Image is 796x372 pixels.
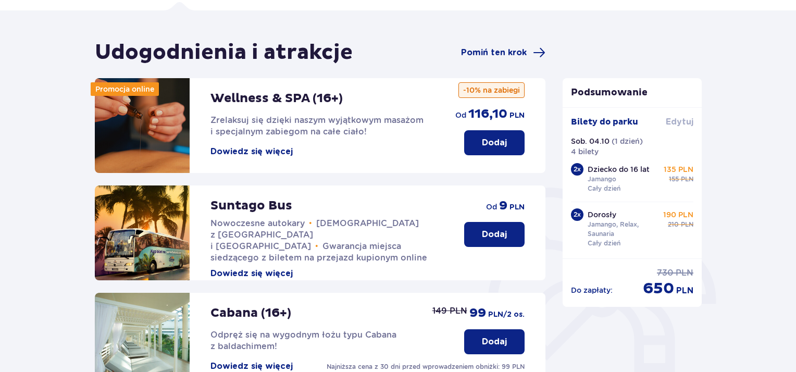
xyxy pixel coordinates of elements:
[509,110,525,121] p: PLN
[482,229,507,240] p: Dodaj
[210,218,419,251] span: [DEMOGRAPHIC_DATA] z [GEOGRAPHIC_DATA] i [GEOGRAPHIC_DATA]
[612,136,643,146] p: ( 1 dzień )
[571,285,613,295] p: Do zapłaty :
[309,218,312,229] span: •
[588,209,616,220] p: Dorosły
[327,362,525,371] p: Najniższa cena z 30 dni przed wprowadzeniem obniżki: 99 PLN
[657,267,674,279] p: 730
[571,116,638,128] p: Bilety do parku
[95,78,190,173] img: attraction
[588,239,620,248] p: Cały dzień
[482,137,507,148] p: Dodaj
[95,185,190,280] img: attraction
[210,115,424,137] span: Zrelaksuj się dzięki naszym wyjątkowym masażom i specjalnym zabiegom na całe ciało!
[482,336,507,348] p: Dodaj
[486,202,497,212] p: od
[464,222,525,247] button: Dodaj
[681,175,693,184] p: PLN
[666,116,693,128] a: Edytuj
[676,285,693,296] p: PLN
[588,175,616,184] p: Jamango
[95,40,353,66] h1: Udogodnienia i atrakcje
[668,220,679,229] p: 210
[432,305,467,317] p: 149 PLN
[458,82,525,98] p: -10% na zabiegi
[210,361,293,372] button: Dowiedz się więcej
[210,268,293,279] button: Dowiedz się więcej
[669,175,679,184] p: 155
[588,220,660,239] p: Jamango, Relax, Saunaria
[509,202,525,213] p: PLN
[91,82,159,96] div: Promocja online
[210,198,292,214] p: Suntago Bus
[464,329,525,354] button: Dodaj
[571,136,610,146] p: Sob. 04.10
[563,86,702,99] p: Podsumowanie
[210,146,293,157] button: Dowiedz się więcej
[571,146,599,157] p: 4 bilety
[643,279,674,299] p: 650
[461,46,545,59] a: Pomiń ten krok
[455,110,466,120] p: od
[676,267,693,279] p: PLN
[468,106,507,122] p: 116,10
[488,309,525,320] p: PLN /2 os.
[210,218,305,228] span: Nowoczesne autokary
[588,164,650,175] p: Dziecko do 16 lat
[571,208,583,221] div: 2 x
[681,220,693,229] p: PLN
[461,47,527,58] span: Pomiń ten krok
[588,184,620,193] p: Cały dzień
[315,241,318,252] span: •
[571,163,583,176] div: 2 x
[664,164,693,175] p: 135 PLN
[663,209,693,220] p: 190 PLN
[210,330,396,351] span: Odpręż się na wygodnym łożu typu Cabana z baldachimem!
[469,305,486,321] p: 99
[499,198,507,214] p: 9
[464,130,525,155] button: Dodaj
[210,305,291,321] p: Cabana (16+)
[210,91,343,106] p: Wellness & SPA (16+)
